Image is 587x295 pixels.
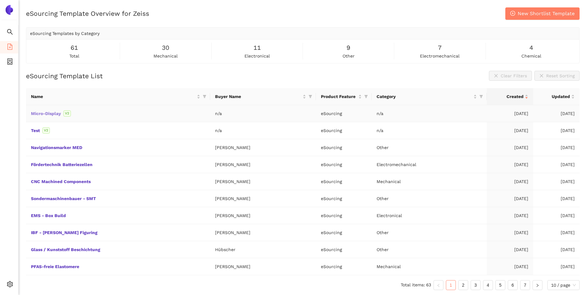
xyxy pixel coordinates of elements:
[372,258,487,275] td: Mechanical
[210,241,316,258] td: Hübscher
[533,207,580,224] td: [DATE]
[458,280,468,290] li: 2
[487,122,533,139] td: [DATE]
[520,280,530,290] a: 7
[307,92,313,101] span: filter
[372,173,487,190] td: Mechanical
[478,92,484,101] span: filter
[487,190,533,207] td: [DATE]
[201,92,208,101] span: filter
[372,207,487,224] td: Electronical
[489,71,532,81] button: closeClear Filters
[316,173,372,190] td: eSourcing
[69,53,79,59] span: total
[487,207,533,224] td: [DATE]
[533,258,580,275] td: [DATE]
[420,53,460,59] span: electromechanical
[377,93,472,100] span: Category
[153,53,178,59] span: mechanical
[533,156,580,173] td: [DATE]
[508,280,517,290] a: 6
[26,88,210,105] th: this column's title is Name,this column is sortable
[210,173,316,190] td: [PERSON_NAME]
[7,41,13,54] span: file-add
[4,5,14,15] img: Logo
[372,156,487,173] td: Electromechanical
[538,93,570,100] span: Updated
[316,122,372,139] td: eSourcing
[533,88,580,105] th: this column's title is Updated,this column is sortable
[63,110,71,117] span: V2
[483,280,493,290] li: 4
[529,43,533,53] span: 4
[471,280,481,290] li: 3
[434,280,443,290] li: Previous Page
[316,224,372,241] td: eSourcing
[483,280,493,290] a: 4
[401,280,431,290] li: Total items: 63
[534,71,580,81] button: closeReset Sorting
[7,27,13,39] span: search
[210,224,316,241] td: [PERSON_NAME]
[471,280,480,290] a: 3
[533,173,580,190] td: [DATE]
[31,93,196,100] span: Name
[521,53,541,59] span: chemical
[210,258,316,275] td: [PERSON_NAME]
[215,93,301,100] span: Buyer Name
[518,10,575,17] span: New Shortlist Template
[372,88,487,105] th: this column's title is Category,this column is sortable
[372,190,487,207] td: Other
[363,92,369,101] span: filter
[533,280,542,290] li: Next Page
[364,95,368,98] span: filter
[210,190,316,207] td: [PERSON_NAME]
[210,122,316,139] td: n/a
[487,241,533,258] td: [DATE]
[321,93,357,100] span: Product Feature
[508,280,518,290] li: 6
[438,43,442,53] span: 7
[505,7,580,20] button: plus-circleNew Shortlist Template
[533,190,580,207] td: [DATE]
[316,105,372,122] td: eSourcing
[479,95,483,98] span: filter
[26,9,149,18] h2: eSourcing Template Overview for Zeiss
[533,241,580,258] td: [DATE]
[372,122,487,139] td: n/a
[26,71,103,80] h2: eSourcing Template List
[487,105,533,122] td: [DATE]
[372,105,487,122] td: n/a
[487,224,533,241] td: [DATE]
[30,31,100,36] span: eSourcing Templates by Category
[7,279,13,291] span: setting
[547,280,580,290] div: Page Size
[437,284,440,287] span: left
[487,156,533,173] td: [DATE]
[551,280,576,290] span: 10 / page
[533,122,580,139] td: [DATE]
[253,43,261,53] span: 11
[210,105,316,122] td: n/a
[372,139,487,156] td: Other
[536,284,539,287] span: right
[316,88,372,105] th: this column's title is Product Feature,this column is sortable
[533,224,580,241] td: [DATE]
[372,241,487,258] td: Other
[520,280,530,290] li: 7
[496,280,505,290] a: 5
[372,224,487,241] td: Other
[487,258,533,275] td: [DATE]
[210,88,316,105] th: this column's title is Buyer Name,this column is sortable
[347,43,350,53] span: 9
[495,280,505,290] li: 5
[203,95,206,98] span: filter
[446,280,456,290] li: 1
[210,207,316,224] td: [PERSON_NAME]
[487,173,533,190] td: [DATE]
[210,139,316,156] td: [PERSON_NAME]
[459,280,468,290] a: 2
[316,139,372,156] td: eSourcing
[487,139,533,156] td: [DATE]
[162,43,169,53] span: 30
